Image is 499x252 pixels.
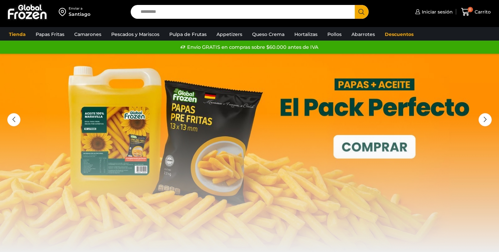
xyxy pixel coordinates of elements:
a: Pollos [324,28,345,41]
div: Santiago [69,11,90,17]
span: Iniciar sesión [420,9,453,15]
a: Pescados y Mariscos [108,28,163,41]
button: Search button [355,5,369,19]
a: Papas Fritas [32,28,68,41]
a: Hortalizas [291,28,321,41]
a: Pulpa de Frutas [166,28,210,41]
a: Abarrotes [348,28,378,41]
span: Carrito [473,9,491,15]
a: Camarones [71,28,105,41]
img: address-field-icon.svg [59,6,69,17]
a: Appetizers [213,28,246,41]
div: Previous slide [7,113,20,126]
div: Enviar a [69,6,90,11]
a: Queso Crema [249,28,288,41]
a: Tienda [6,28,29,41]
span: 0 [468,7,473,12]
div: Next slide [479,113,492,126]
a: 0 Carrito [459,4,492,20]
a: Descuentos [382,28,417,41]
a: Iniciar sesión [414,5,453,18]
